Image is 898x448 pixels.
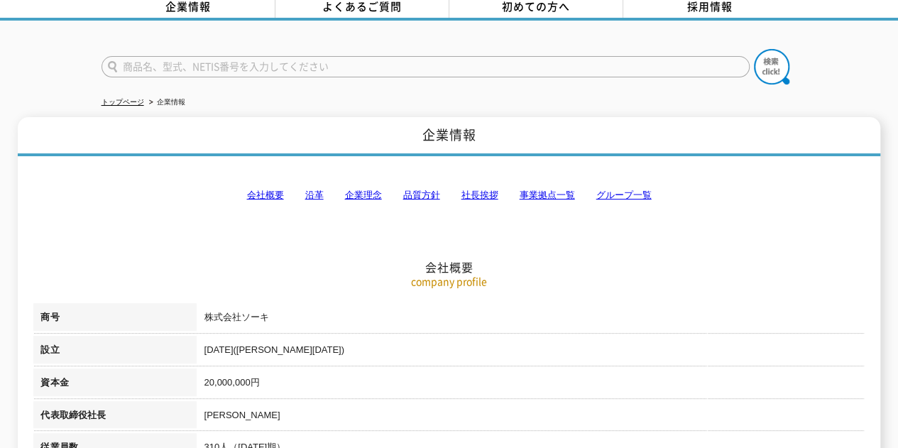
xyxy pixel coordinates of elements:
[18,117,880,156] h1: 企業情報
[461,190,498,200] a: 社長挨拶
[403,190,439,200] a: 品質方針
[197,401,864,434] td: [PERSON_NAME]
[33,274,864,289] p: company profile
[197,368,864,401] td: 20,000,000円
[344,190,381,200] a: 企業理念
[102,98,144,106] a: トップページ
[102,56,750,77] input: 商品名、型式、NETIS番号を入力してください
[197,336,864,368] td: [DATE]([PERSON_NAME][DATE])
[33,303,197,336] th: 商号
[146,95,185,110] li: 企業情報
[519,190,574,200] a: 事業拠点一覧
[33,368,197,401] th: 資本金
[246,190,283,200] a: 会社概要
[33,401,197,434] th: 代表取締役社長
[305,190,323,200] a: 沿革
[33,118,864,275] h2: 会社概要
[197,303,864,336] td: 株式会社ソーキ
[33,336,197,368] th: 設立
[754,49,789,84] img: btn_search.png
[596,190,651,200] a: グループ一覧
